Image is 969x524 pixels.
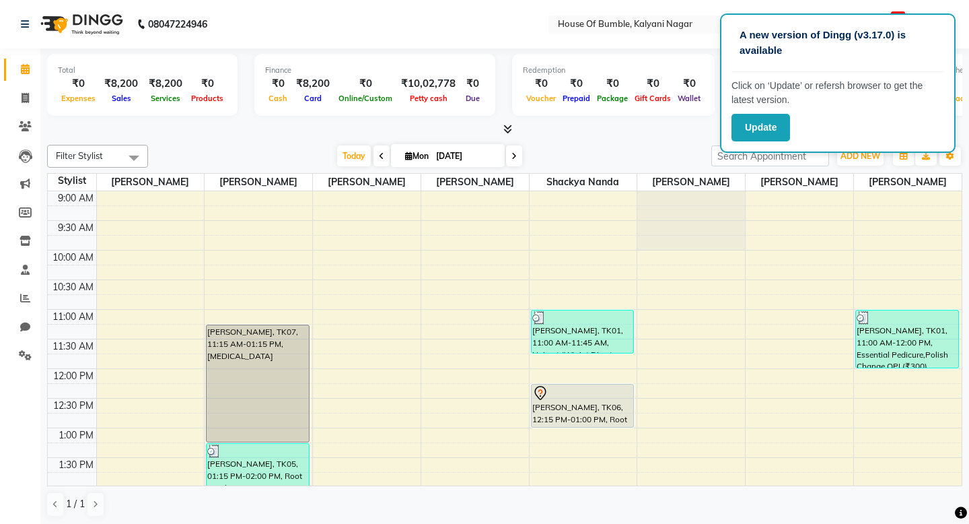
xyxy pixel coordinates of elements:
div: 11:00 AM [50,310,96,324]
span: Mon [402,151,432,161]
div: [PERSON_NAME], TK01, 11:00 AM-12:00 PM, Essential Pedicure,Polish Change OPI (₹300) [856,310,958,368]
div: 11:30 AM [50,339,96,354]
div: ₹0 [188,76,227,92]
div: [PERSON_NAME], TK05, 01:15 PM-02:00 PM, Root Touch Up- Organic [207,444,309,486]
span: Today [337,145,371,166]
div: ₹0 [58,76,99,92]
p: A new version of Dingg (v3.17.0) is available [740,28,936,58]
span: [PERSON_NAME] [637,174,745,191]
span: Shackya Nanda [530,174,637,191]
input: 2025-09-01 [432,146,499,166]
div: 1:30 PM [56,458,96,472]
img: logo [34,5,127,43]
div: ₹0 [674,76,704,92]
div: 9:30 AM [55,221,96,235]
div: 10:00 AM [50,251,96,265]
div: ₹8,200 [143,76,188,92]
span: Voucher [523,94,559,103]
span: Due [462,94,483,103]
span: ADD NEW [840,151,880,161]
span: Package [594,94,631,103]
span: Filter Stylist [56,150,103,161]
div: Finance [265,65,485,76]
button: Update [731,114,790,141]
span: Cash [265,94,291,103]
div: 1:00 PM [56,428,96,443]
span: Wallet [674,94,704,103]
div: 10:30 AM [50,280,96,294]
span: 1 / 1 [66,497,85,511]
span: Products [188,94,227,103]
div: ₹8,200 [99,76,143,92]
span: [PERSON_NAME] [421,174,529,191]
div: ₹0 [335,76,396,92]
div: ₹0 [631,76,674,92]
div: 9:00 AM [55,191,96,205]
div: ₹0 [594,76,631,92]
div: ₹0 [265,76,291,92]
span: 139 [891,11,905,21]
span: Card [301,94,325,103]
span: [PERSON_NAME] [746,174,853,191]
span: Prepaid [559,94,594,103]
div: Total [58,65,227,76]
div: ₹8,200 [291,76,335,92]
div: ₹0 [461,76,485,92]
span: [PERSON_NAME] [854,174,962,191]
p: Click on ‘Update’ or refersh browser to get the latest version. [731,79,944,107]
span: Online/Custom [335,94,396,103]
span: Sales [108,94,135,103]
div: [PERSON_NAME], TK01, 11:00 AM-11:45 AM, Haircut (W) Art Director Shackya [532,310,634,353]
div: 12:30 PM [50,399,96,413]
b: 08047224946 [148,5,207,43]
span: Services [147,94,184,103]
div: 12:00 PM [50,369,96,383]
button: ADD NEW [837,147,884,166]
div: ₹0 [523,76,559,92]
span: [PERSON_NAME] [97,174,205,191]
span: Petty cash [406,94,451,103]
div: ₹10,02,778 [396,76,461,92]
div: Stylist [48,174,96,188]
div: ₹0 [559,76,594,92]
div: Redemption [523,65,704,76]
span: Gift Cards [631,94,674,103]
input: Search Appointment [711,145,829,166]
div: [PERSON_NAME], TK06, 12:15 PM-01:00 PM, Root Touch Up- Organic [532,385,634,427]
div: [PERSON_NAME], TK07, 11:15 AM-01:15 PM, [MEDICAL_DATA] [207,325,309,442]
span: [PERSON_NAME] [313,174,421,191]
span: Expenses [58,94,99,103]
span: [PERSON_NAME] [205,174,312,191]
